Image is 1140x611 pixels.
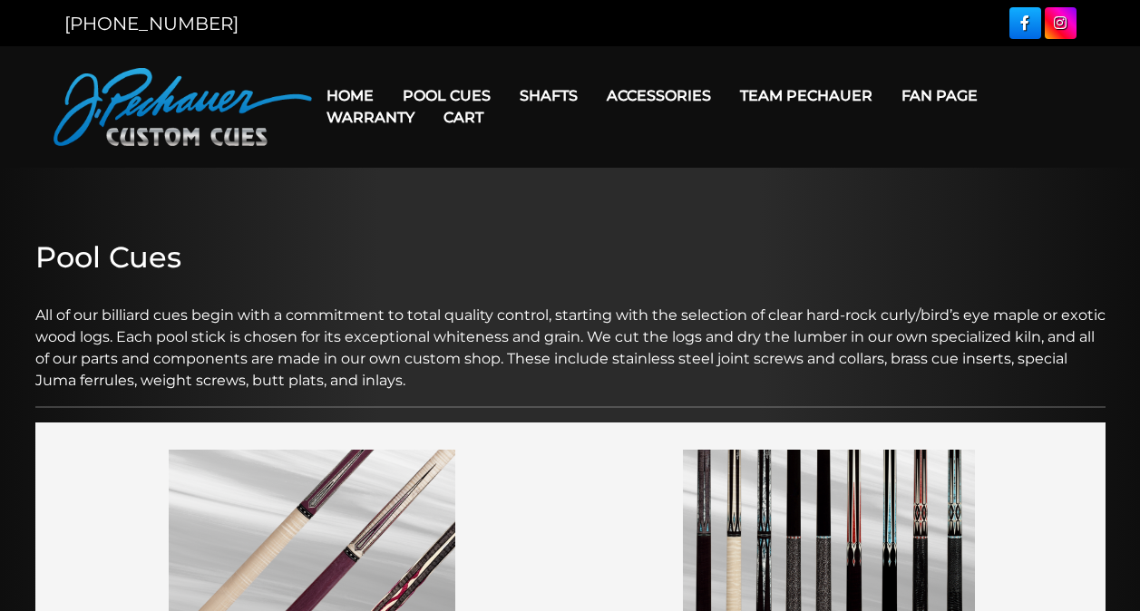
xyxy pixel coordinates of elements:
[35,240,1106,275] h2: Pool Cues
[388,73,505,119] a: Pool Cues
[505,73,592,119] a: Shafts
[35,283,1106,392] p: All of our billiard cues begin with a commitment to total quality control, starting with the sele...
[429,94,498,141] a: Cart
[312,94,429,141] a: Warranty
[726,73,887,119] a: Team Pechauer
[54,68,312,146] img: Pechauer Custom Cues
[312,73,388,119] a: Home
[592,73,726,119] a: Accessories
[887,73,992,119] a: Fan Page
[64,13,239,34] a: [PHONE_NUMBER]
